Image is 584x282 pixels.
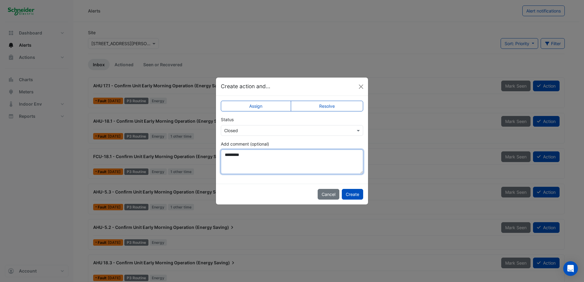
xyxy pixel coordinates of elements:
[563,261,578,276] div: Open Intercom Messenger
[221,141,269,147] label: Add comment (optional)
[291,101,363,111] label: Resolve
[221,101,291,111] label: Assign
[342,189,363,200] button: Create
[221,116,234,123] label: Status
[221,82,270,90] h5: Create action and...
[356,82,366,91] button: Close
[318,189,339,200] button: Cancel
